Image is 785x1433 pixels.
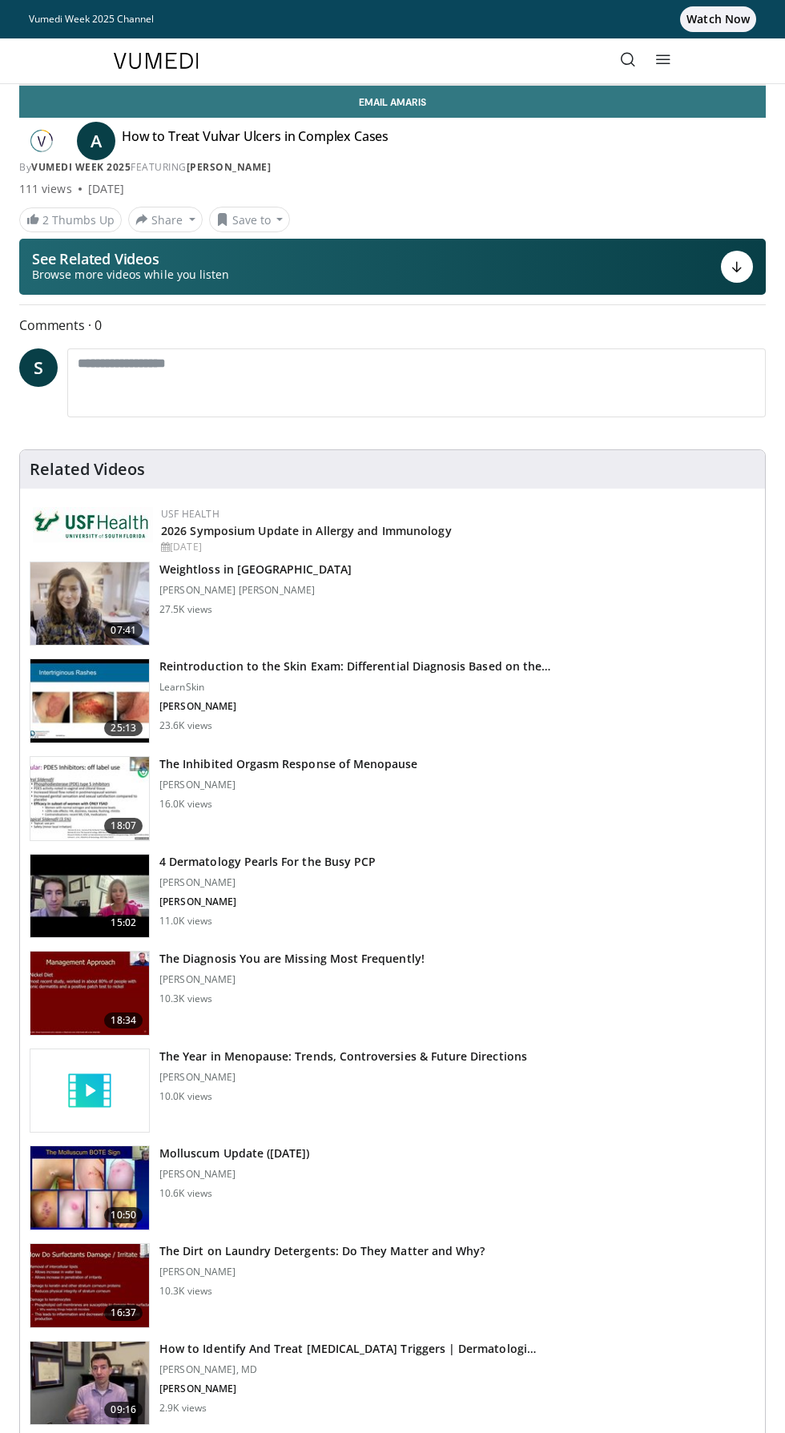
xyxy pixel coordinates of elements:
[159,658,550,674] h3: Reintroduction to the Skin Exam: Differential Diagnosis Based on the…
[30,1049,149,1133] img: video_placeholder_short.svg
[159,1049,527,1065] h3: The Year in Menopause: Trends, Controversies & Future Directions
[159,1071,527,1084] p: [PERSON_NAME]
[159,1090,212,1103] p: 10.0K views
[104,1207,143,1223] span: 10:50
[30,1146,149,1230] img: f51b4d6d-4f3a-4ff8-aca7-3ff3d12b1e6d.150x105_q85_crop-smart_upscale.jpg
[30,1243,755,1328] a: 16:37 The Dirt on Laundry Detergents: Do They Matter and Why? [PERSON_NAME] 10.3K views
[31,160,131,174] a: Vumedi Week 2025
[161,523,452,538] a: 2026 Symposium Update in Allergy and Immunology
[30,757,149,840] img: 283c0f17-5e2d-42ba-a87c-168d447cdba4.150x105_q85_crop-smart_upscale.jpg
[29,6,756,32] a: Vumedi Week 2025 ChannelWatch Now
[19,207,122,232] a: 2 Thumbs Up
[161,540,752,554] div: [DATE]
[159,1363,536,1376] p: [PERSON_NAME], MD
[104,1402,143,1418] span: 09:16
[30,1341,755,1426] a: 09:16 How to Identify And Treat [MEDICAL_DATA] Triggers | Dermatologi… [PERSON_NAME], MD [PERSON_...
[30,659,149,743] img: 022c50fb-a848-4cac-a9d8-ea0906b33a1b.150x105_q85_crop-smart_upscale.jpg
[209,207,291,232] button: Save to
[32,267,229,283] span: Browse more videos while you listen
[32,251,229,267] p: See Related Videos
[159,562,352,578] h3: Weightloss in [GEOGRAPHIC_DATA]
[30,562,149,646] img: 9983fed1-7565-45be-8934-aef1103ce6e2.150x105_q85_crop-smart_upscale.jpg
[159,992,212,1005] p: 10.3K views
[19,348,58,387] a: S
[159,681,550,694] p: LearnSkin
[114,53,199,69] img: VuMedi Logo
[30,1145,755,1230] a: 10:50 Molluscum Update ([DATE]) [PERSON_NAME] 10.6K views
[30,1049,755,1133] a: The Year in Menopause: Trends, Controversies & Future Directions [PERSON_NAME] 10.0K views
[159,1187,212,1200] p: 10.6K views
[30,1244,149,1327] img: 7ae38220-1079-4581-b804-9f95799b0f25.150x105_q85_crop-smart_upscale.jpg
[104,818,143,834] span: 18:07
[19,86,766,118] a: Email Amaris
[159,896,376,908] p: [PERSON_NAME]
[88,181,124,197] div: [DATE]
[122,128,388,154] h4: How to Treat Vulvar Ulcers in Complex Cases
[104,1305,143,1321] span: 16:37
[104,720,143,736] span: 25:13
[680,6,756,32] span: Watch Now
[30,854,755,939] a: 15:02 4 Dermatology Pearls For the Busy PCP [PERSON_NAME] [PERSON_NAME] 11.0K views
[159,1243,485,1259] h3: The Dirt on Laundry Detergents: Do They Matter and Why?
[159,719,212,732] p: 23.6K views
[159,1168,310,1181] p: [PERSON_NAME]
[19,128,64,154] img: Vumedi Week 2025
[159,915,212,928] p: 11.0K views
[159,951,425,967] h3: The Diagnosis You are Missing Most Frequently!
[128,207,203,232] button: Share
[19,160,766,175] div: By FEATURING
[159,1341,536,1357] h3: How to Identify And Treat [MEDICAL_DATA] Triggers | Dermatologi…
[159,854,376,870] h3: 4 Dermatology Pearls For the Busy PCP
[30,855,149,938] img: 04c704bc-886d-4395-b463-610399d2ca6d.150x105_q85_crop-smart_upscale.jpg
[33,507,153,542] img: 6ba8804a-8538-4002-95e7-a8f8012d4a11.png.150x105_q85_autocrop_double_scale_upscale_version-0.2.jpg
[30,460,145,479] h4: Related Videos
[159,584,352,597] p: [PERSON_NAME] [PERSON_NAME]
[159,603,212,616] p: 27.5K views
[159,1402,207,1415] p: 2.9K views
[159,973,425,986] p: [PERSON_NAME]
[19,181,72,197] span: 111 views
[30,562,755,646] a: 07:41 Weightloss in [GEOGRAPHIC_DATA] [PERSON_NAME] [PERSON_NAME] 27.5K views
[19,315,766,336] span: Comments 0
[104,915,143,931] span: 15:02
[159,1383,536,1395] p: [PERSON_NAME]
[187,160,272,174] a: [PERSON_NAME]
[161,507,219,521] a: USF Health
[30,658,755,743] a: 25:13 Reintroduction to the Skin Exam: Differential Diagnosis Based on the… LearnSkin [PERSON_NAM...
[159,1285,212,1298] p: 10.3K views
[159,779,418,791] p: [PERSON_NAME]
[159,700,550,713] p: [PERSON_NAME]
[159,756,418,772] h3: The Inhibited Orgasm Response of Menopause
[104,622,143,638] span: 07:41
[159,798,212,811] p: 16.0K views
[30,951,755,1036] a: 18:34 The Diagnosis You are Missing Most Frequently! [PERSON_NAME] 10.3K views
[104,1012,143,1028] span: 18:34
[159,1266,485,1278] p: [PERSON_NAME]
[19,239,766,295] button: See Related Videos Browse more videos while you listen
[77,122,115,160] a: A
[30,952,149,1035] img: 52a0b0fc-6587-4d56-b82d-d28da2c4b41b.150x105_q85_crop-smart_upscale.jpg
[30,756,755,841] a: 18:07 The Inhibited Orgasm Response of Menopause [PERSON_NAME] 16.0K views
[30,1342,149,1425] img: 3db00e11-6a5a-4dbe-a57e-2e33d10c110c.150x105_q85_crop-smart_upscale.jpg
[159,1145,310,1161] h3: Molluscum Update ([DATE])
[42,212,49,227] span: 2
[159,876,376,889] p: [PERSON_NAME]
